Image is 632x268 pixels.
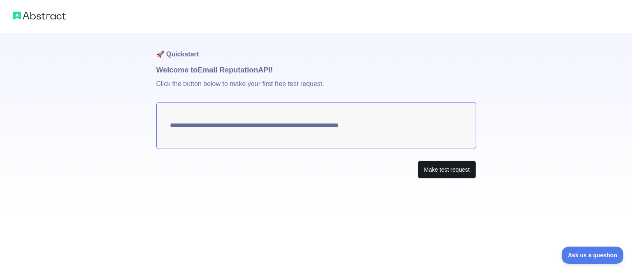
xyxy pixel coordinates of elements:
p: Click the button below to make your first free test request. [156,76,476,102]
button: Make test request [418,161,476,179]
img: Abstract logo [13,10,66,21]
h1: 🚀 Quickstart [156,33,476,64]
h1: Welcome to Email Reputation API! [156,64,476,76]
iframe: Toggle Customer Support [562,247,624,264]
